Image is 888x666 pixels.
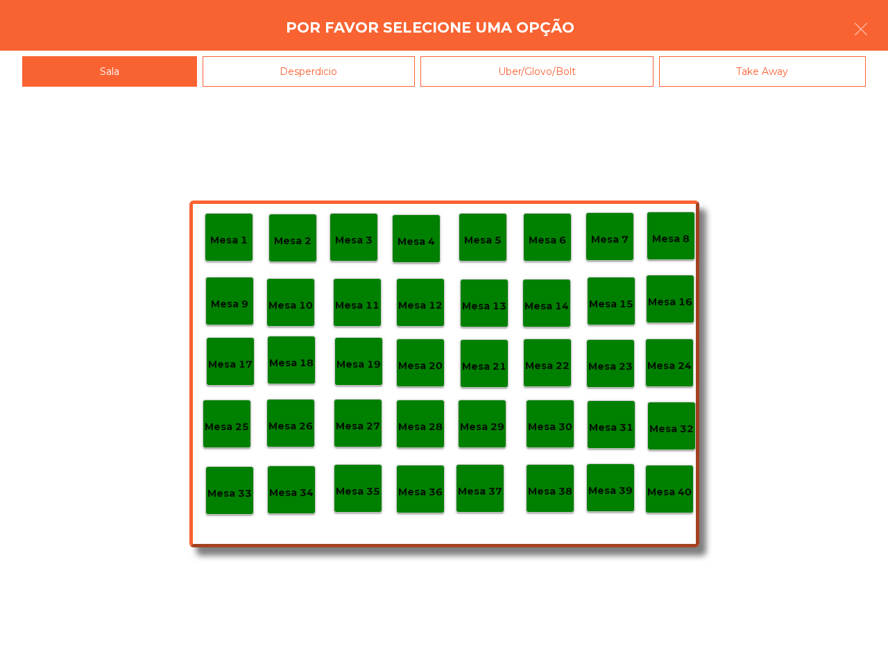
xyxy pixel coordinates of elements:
[335,232,373,248] p: Mesa 3
[208,357,253,373] p: Mesa 17
[462,298,506,314] p: Mesa 13
[398,484,443,500] p: Mesa 36
[458,484,502,499] p: Mesa 37
[464,232,502,248] p: Mesa 5
[398,298,443,314] p: Mesa 12
[647,484,692,500] p: Mesa 40
[528,484,572,499] p: Mesa 38
[525,358,570,374] p: Mesa 22
[336,418,380,434] p: Mesa 27
[652,231,690,247] p: Mesa 8
[649,421,694,437] p: Mesa 32
[269,355,314,371] p: Mesa 18
[274,233,311,249] p: Mesa 2
[336,484,380,499] p: Mesa 35
[589,420,633,436] p: Mesa 31
[591,232,629,248] p: Mesa 7
[210,232,248,248] p: Mesa 1
[398,234,435,250] p: Mesa 4
[529,232,566,248] p: Mesa 6
[205,419,249,435] p: Mesa 25
[207,486,252,502] p: Mesa 33
[268,298,313,314] p: Mesa 10
[286,17,574,38] h4: Por favor selecione uma opção
[589,296,633,312] p: Mesa 15
[203,56,416,87] div: Desperdicio
[588,359,633,375] p: Mesa 23
[647,358,692,374] p: Mesa 24
[335,298,379,314] p: Mesa 11
[269,485,314,501] p: Mesa 34
[398,358,443,374] p: Mesa 20
[524,298,569,314] p: Mesa 14
[648,294,692,310] p: Mesa 16
[211,296,248,312] p: Mesa 9
[420,56,654,87] div: Uber/Glovo/Bolt
[268,418,313,434] p: Mesa 26
[22,56,197,87] div: Sala
[659,56,866,87] div: Take Away
[462,359,506,375] p: Mesa 21
[588,483,633,499] p: Mesa 39
[460,419,504,435] p: Mesa 29
[336,357,381,373] p: Mesa 19
[398,419,443,435] p: Mesa 28
[528,419,572,435] p: Mesa 30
